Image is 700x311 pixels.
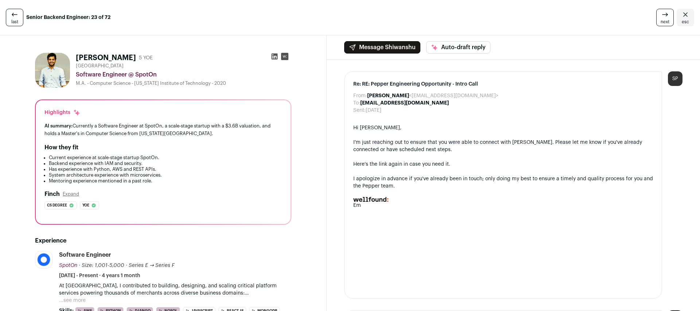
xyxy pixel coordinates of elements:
[353,107,366,114] dt: Sent:
[344,41,420,54] button: Message Shiwanshu
[35,251,52,268] img: e1762d7f72b984258348e7a8bbbedaab985aaed60c07d8ad0f6b794216ce3571.jpg
[44,143,78,152] h2: How they fit
[44,109,81,116] div: Highlights
[367,92,498,99] dd: <[EMAIL_ADDRESS][DOMAIN_NAME]>
[353,139,653,153] div: I'm just reaching out to ensure that you were able to connect with [PERSON_NAME]. Please let me k...
[44,190,60,198] h2: Finch
[353,99,360,107] dt: To:
[353,197,388,202] img: AD_4nXd8mXtZXxLy6BW5oWOQUNxoLssU3evVOmElcTYOe9Q6vZR7bHgrarcpre-H0wWTlvQlXrfX4cJrmfo1PaFpYlo0O_KYH...
[353,92,367,99] dt: From:
[353,202,653,209] div: Em
[63,191,79,197] button: Expand
[35,236,291,245] h2: Experience
[76,80,291,86] div: M.A. - Computer Science - [US_STATE] Institute of Technology - 2020
[682,19,689,25] span: esc
[353,80,653,88] span: Re: RE: Pepper Engineering Opportunity - Intro Call
[668,71,682,86] div: SP
[49,166,282,172] li: Has experience with Python, AWS and REST APIs.
[353,162,450,167] a: Here's the link again in case you need it.
[44,122,282,137] div: Currently a Software Engineer at SpotOn, a scale-stage startup with a $3.6B valuation, and holds ...
[353,124,653,131] div: Hi [PERSON_NAME],
[59,263,77,268] span: SpotOn
[49,155,282,161] li: Current experience at scale-stage startup SpotOn.
[76,63,124,69] span: [GEOGRAPHIC_DATA]
[49,178,282,184] li: Mentoring experience mentioned in a past role.
[82,202,89,209] span: Yoe
[49,161,282,166] li: Backend experience with IAM and security.
[11,19,18,25] span: last
[353,175,653,190] div: I apologize in advance if you've already been in touch; only doing my best to ensure a timely and...
[426,41,490,54] button: Auto-draft reply
[49,172,282,178] li: System architecture experience with microservices.
[47,202,67,209] span: Cs degree
[59,272,140,279] span: [DATE] - Present · 4 years 1 month
[76,53,136,63] h1: [PERSON_NAME]
[44,123,73,128] span: AI summary:
[129,263,175,268] span: Series E → Series F
[366,107,381,114] dd: [DATE]
[677,9,694,26] a: Close
[367,93,409,98] b: [PERSON_NAME]
[35,53,70,88] img: 83bfd38b41d9fbe9de6f282e8ba7e14164ca9554d0601c977596117da2a3572d.jpg
[656,9,674,26] a: next
[79,263,124,268] span: · Size: 1,001-5,000
[6,9,23,26] a: last
[126,262,127,269] span: ·
[661,19,669,25] span: next
[360,101,449,106] b: [EMAIL_ADDRESS][DOMAIN_NAME]
[139,54,153,62] div: 5 YOE
[59,251,111,259] div: Software Engineer
[76,70,291,79] div: Software Engineer @ SpotOn
[26,14,110,21] strong: Senior Backend Engineer: 23 of 72
[59,282,291,297] p: At [GEOGRAPHIC_DATA], I contributed to building, designing, and scaling critical platform service...
[59,297,86,304] button: ...see more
